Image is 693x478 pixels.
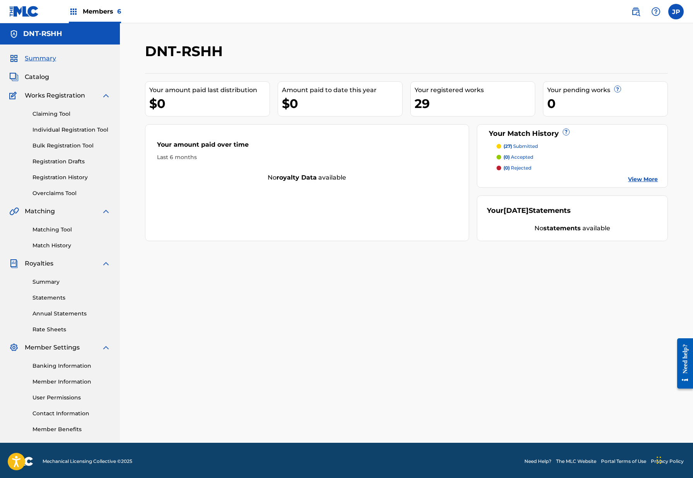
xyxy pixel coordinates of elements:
[651,7,661,16] img: help
[543,224,581,232] strong: statements
[9,54,19,63] img: Summary
[601,458,646,465] a: Portal Terms of Use
[415,86,535,95] div: Your registered works
[631,7,640,16] img: search
[25,343,80,352] span: Member Settings
[524,458,551,465] a: Need Help?
[9,72,19,82] img: Catalog
[651,458,684,465] a: Privacy Policy
[547,95,667,112] div: 0
[32,326,111,334] a: Rate Sheets
[32,189,111,197] a: Overclaims Tool
[671,332,693,395] iframe: Resource Center
[43,458,132,465] span: Mechanical Licensing Collective © 2025
[614,86,621,92] span: ?
[32,409,111,418] a: Contact Information
[157,153,457,161] div: Last 6 months
[648,4,664,19] div: Help
[32,362,111,370] a: Banking Information
[654,441,693,478] iframe: Chat Widget
[32,158,111,166] a: Registration Drafts
[25,72,49,82] span: Catalog
[504,143,512,149] span: (27)
[145,43,227,60] h2: DNT-RSHH
[657,449,661,472] div: Drag
[32,310,111,318] a: Annual Statements
[563,129,569,135] span: ?
[32,173,111,182] a: Registration History
[504,154,510,160] span: (0)
[25,259,53,268] span: Royalties
[149,95,270,112] div: $0
[101,259,111,268] img: expand
[25,91,85,100] span: Works Registration
[32,126,111,134] a: Individual Registration Tool
[32,242,111,250] a: Match History
[157,140,457,153] div: Your amount paid over time
[69,7,78,16] img: Top Rightsholders
[497,154,658,161] a: (0) accepted
[628,175,658,183] a: View More
[497,164,658,171] a: (0) rejected
[9,29,19,39] img: Accounts
[504,143,538,150] p: submitted
[668,4,684,19] div: User Menu
[497,143,658,150] a: (27) submitted
[25,54,56,63] span: Summary
[101,91,111,100] img: expand
[101,343,111,352] img: expand
[282,95,402,112] div: $0
[32,294,111,302] a: Statements
[547,86,667,95] div: Your pending works
[32,226,111,234] a: Matching Tool
[487,206,571,216] div: Your Statements
[32,378,111,386] a: Member Information
[504,154,533,161] p: accepted
[32,142,111,150] a: Bulk Registration Tool
[149,86,270,95] div: Your amount paid last distribution
[504,165,510,171] span: (0)
[9,54,56,63] a: SummarySummary
[145,173,469,182] div: No available
[32,110,111,118] a: Claiming Tool
[101,207,111,216] img: expand
[556,458,596,465] a: The MLC Website
[277,174,317,181] strong: royalty data
[32,278,111,286] a: Summary
[504,206,529,215] span: [DATE]
[282,86,402,95] div: Amount paid to date this year
[25,207,55,216] span: Matching
[504,164,531,171] p: rejected
[117,8,121,15] span: 6
[9,6,39,17] img: MLC Logo
[32,425,111,433] a: Member Benefits
[415,95,535,112] div: 29
[487,224,658,233] div: No available
[628,4,643,19] a: Public Search
[487,128,658,139] div: Your Match History
[9,207,19,216] img: Matching
[9,343,19,352] img: Member Settings
[9,259,19,268] img: Royalties
[23,29,62,38] h5: DNT-RSHH
[9,72,49,82] a: CatalogCatalog
[32,394,111,402] a: User Permissions
[9,91,19,100] img: Works Registration
[83,7,121,16] span: Members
